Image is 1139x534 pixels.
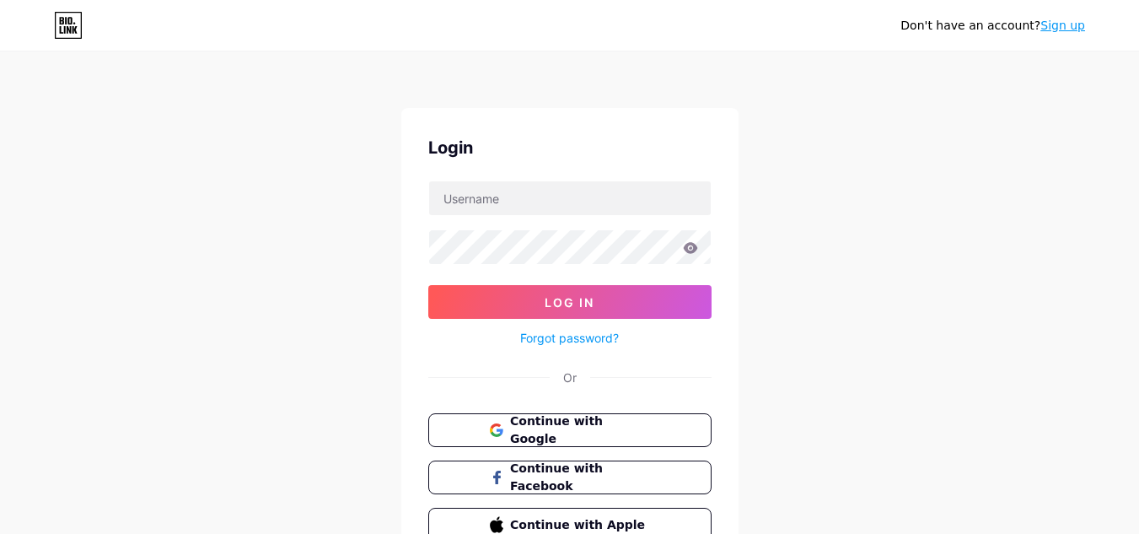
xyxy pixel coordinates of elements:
[510,516,649,534] span: Continue with Apple
[520,329,619,347] a: Forgot password?
[900,17,1085,35] div: Don't have an account?
[429,181,711,215] input: Username
[510,413,649,448] span: Continue with Google
[545,295,594,310] span: Log In
[1040,19,1085,32] a: Sign up
[428,461,712,494] button: Continue with Facebook
[563,369,577,386] div: Or
[428,413,712,447] button: Continue with Google
[428,285,712,319] button: Log In
[428,135,712,160] div: Login
[510,460,649,495] span: Continue with Facebook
